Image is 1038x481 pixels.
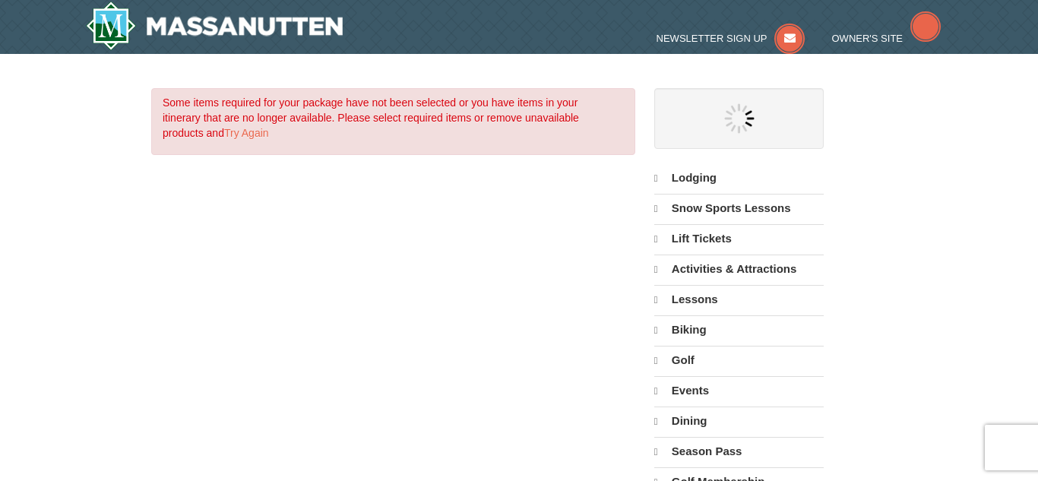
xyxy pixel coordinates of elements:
a: Massanutten Resort [86,2,343,50]
a: Try Again [224,127,269,139]
a: Snow Sports Lessons [654,194,824,223]
a: Golf [654,346,824,375]
span: Owner's Site [832,33,904,44]
a: Lessons [654,285,824,314]
a: Activities & Attractions [654,255,824,283]
img: wait gif [724,103,755,134]
a: Biking [654,315,824,344]
a: Season Pass [654,437,824,466]
a: Dining [654,407,824,435]
a: Lodging [654,164,824,192]
a: Lift Tickets [654,224,824,253]
p: Some items required for your package have not been selected or you have items in your itinerary t... [163,95,608,141]
a: Events [654,376,824,405]
span: Newsletter Sign Up [657,33,767,44]
a: Newsletter Sign Up [657,33,805,44]
img: Massanutten Resort Logo [86,2,343,50]
a: Owner's Site [832,33,941,44]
